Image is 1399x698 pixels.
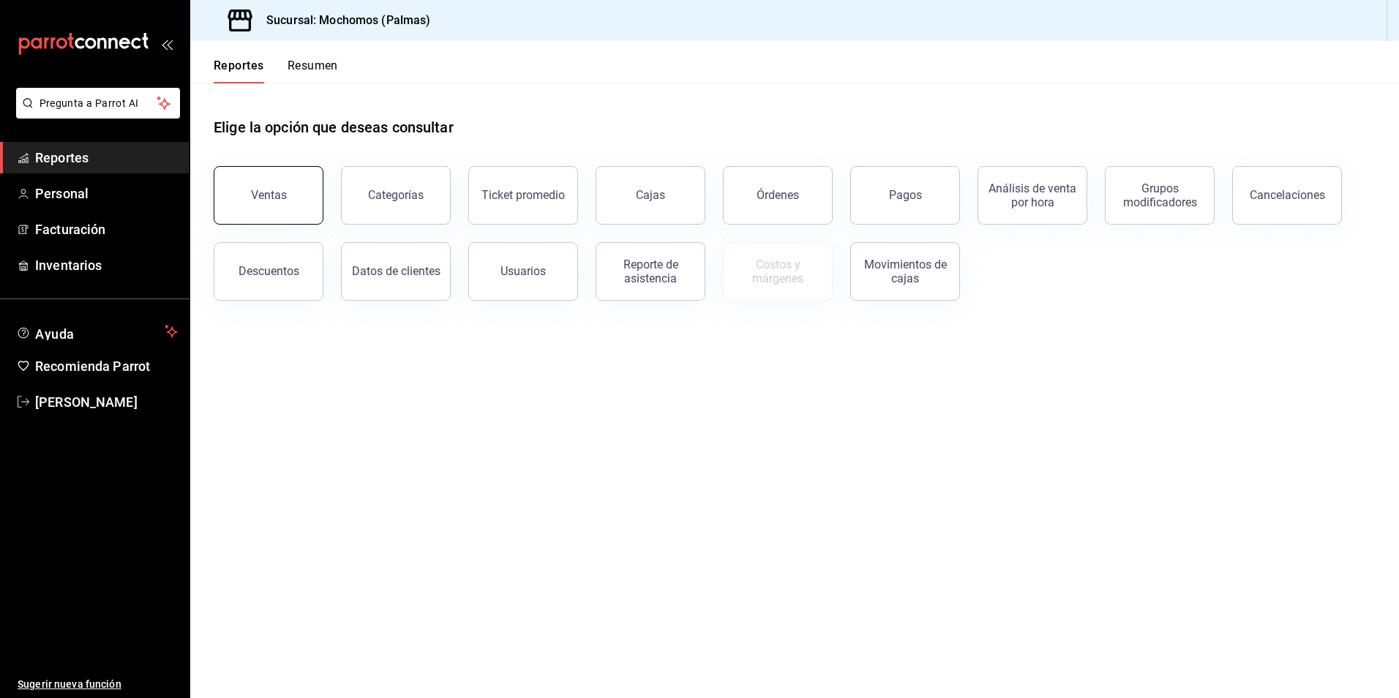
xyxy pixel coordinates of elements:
button: open_drawer_menu [161,38,173,50]
div: Ticket promedio [481,188,565,202]
span: Inventarios [35,255,178,275]
button: Análisis de venta por hora [978,166,1087,225]
span: Pregunta a Parrot AI [40,96,157,111]
span: Recomienda Parrot [35,356,178,376]
span: Sugerir nueva función [18,677,178,692]
div: Descuentos [239,264,299,278]
div: Análisis de venta por hora [987,181,1078,209]
div: Cancelaciones [1250,188,1325,202]
button: Datos de clientes [341,242,451,301]
button: Ventas [214,166,323,225]
a: Pregunta a Parrot AI [10,106,180,121]
button: Resumen [288,59,338,83]
span: Reportes [35,148,178,168]
div: Pagos [889,188,922,202]
h3: Sucursal: Mochomos (Palmas) [255,12,431,29]
div: Datos de clientes [352,264,440,278]
button: Usuarios [468,242,578,301]
button: Reportes [214,59,264,83]
div: Órdenes [757,188,799,202]
div: Categorías [368,188,424,202]
button: Descuentos [214,242,323,301]
button: Ticket promedio [468,166,578,225]
div: Ventas [251,188,287,202]
div: Usuarios [500,264,546,278]
span: Ayuda [35,323,159,340]
button: Cancelaciones [1232,166,1342,225]
div: Movimientos de cajas [860,258,950,285]
button: Movimientos de cajas [850,242,960,301]
span: Personal [35,184,178,203]
div: Cajas [636,188,665,202]
span: [PERSON_NAME] [35,392,178,412]
button: Pregunta a Parrot AI [16,88,180,119]
button: Grupos modificadores [1105,166,1215,225]
button: Contrata inventarios para ver este reporte [723,242,833,301]
button: Categorías [341,166,451,225]
h1: Elige la opción que deseas consultar [214,116,454,138]
button: Órdenes [723,166,833,225]
div: Grupos modificadores [1114,181,1205,209]
button: Cajas [596,166,705,225]
span: Facturación [35,219,178,239]
button: Pagos [850,166,960,225]
button: Reporte de asistencia [596,242,705,301]
div: Costos y márgenes [732,258,823,285]
div: navigation tabs [214,59,338,83]
div: Reporte de asistencia [605,258,696,285]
